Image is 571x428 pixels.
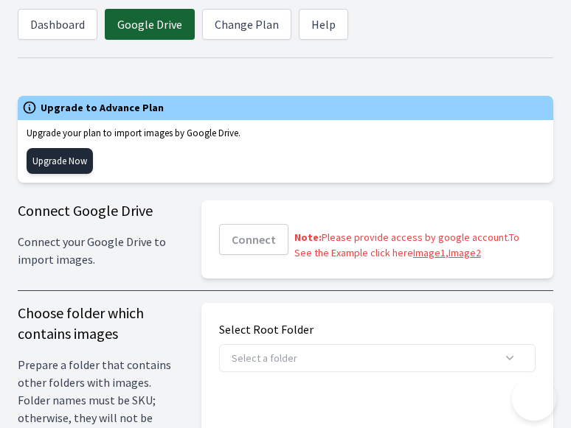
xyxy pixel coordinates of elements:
[219,344,536,372] button: Select a folder
[27,126,544,141] p: Upgrade your plan to import images by Google Drive.
[18,200,187,221] h3: Connect Google Drive
[413,246,446,259] a: Image1
[27,148,93,175] a: Upgrade Now
[18,96,553,120] div: Upgrade to Advance Plan
[512,376,556,421] iframe: Toggle Customer Support
[219,230,536,261] p: Please provide access by google account.
[202,9,291,40] a: Change Plan
[294,231,322,244] b: Note:
[18,9,97,40] a: Dashboard
[18,303,187,344] h3: Choose folder which contains images
[105,9,195,40] a: Google Drive
[18,233,187,268] span: Connect your Google Drive to import images.
[449,246,481,259] a: Image2
[219,224,288,255] button: Connect
[219,320,536,338] p: Select Root Folder
[299,9,348,40] a: Help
